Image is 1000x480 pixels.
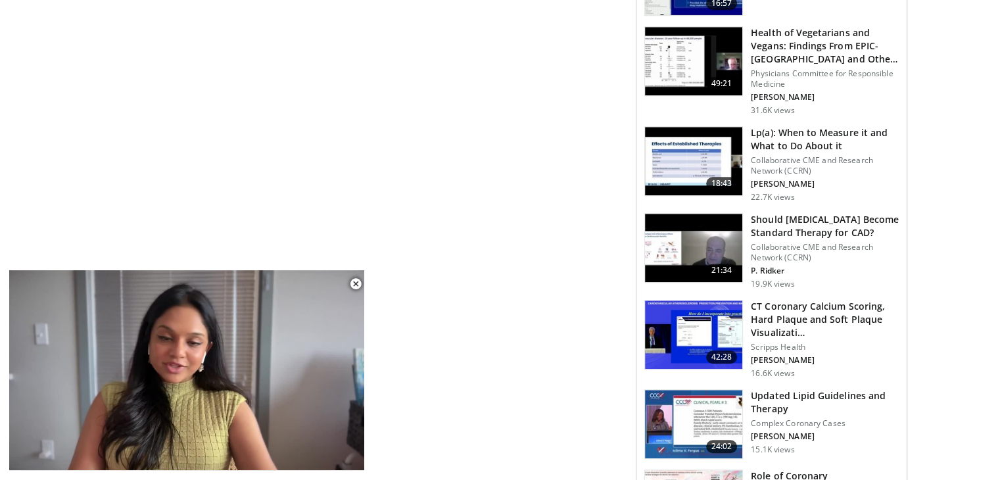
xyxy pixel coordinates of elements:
[706,440,738,453] span: 24:02
[751,26,899,66] h3: Health of Vegetarians and Vegans: Findings From EPIC-[GEOGRAPHIC_DATA] and Othe…
[645,300,742,369] img: 4ea3ec1a-320e-4f01-b4eb-a8bc26375e8f.150x105_q85_crop-smart_upscale.jpg
[645,27,742,95] img: 606f2b51-b844-428b-aa21-8c0c72d5a896.150x105_q85_crop-smart_upscale.jpg
[751,105,794,116] p: 31.6K views
[706,77,738,90] span: 49:21
[751,368,794,379] p: 16.6K views
[751,266,899,276] p: P. Ridker
[751,213,899,239] h3: Should [MEDICAL_DATA] Become Standard Therapy for CAD?
[644,126,899,203] a: 18:43 Lp(a): When to Measure it and What to Do About it Collaborative CME and Research Network (C...
[645,390,742,458] img: 77f671eb-9394-4acc-bc78-a9f077f94e00.150x105_q85_crop-smart_upscale.jpg
[645,127,742,195] img: 7a20132b-96bf-405a-bedd-783937203c38.150x105_q85_crop-smart_upscale.jpg
[343,270,369,298] button: Close
[644,389,899,459] a: 24:02 Updated Lipid Guidelines and Therapy Complex Coronary Cases [PERSON_NAME] 15.1K views
[644,213,899,289] a: 21:34 Should [MEDICAL_DATA] Become Standard Therapy for CAD? Collaborative CME and Research Netwo...
[751,92,899,103] p: [PERSON_NAME]
[751,126,899,153] h3: Lp(a): When to Measure it and What to Do About it
[751,342,899,352] p: Scripps Health
[751,418,899,429] p: Complex Coronary Cases
[751,242,899,263] p: Collaborative CME and Research Network (CCRN)
[9,270,364,471] video-js: Video Player
[751,279,794,289] p: 19.9K views
[751,68,899,89] p: Physicians Committee for Responsible Medicine
[751,300,899,339] h3: CT Coronary Calcium Scoring, Hard Plaque and Soft Plaque Visualizati…
[751,389,899,416] h3: Updated Lipid Guidelines and Therapy
[751,179,899,189] p: [PERSON_NAME]
[751,155,899,176] p: Collaborative CME and Research Network (CCRN)
[751,355,899,366] p: [PERSON_NAME]
[645,214,742,282] img: eb63832d-2f75-457d-8c1a-bbdc90eb409c.150x105_q85_crop-smart_upscale.jpg
[706,177,738,190] span: 18:43
[751,431,899,442] p: [PERSON_NAME]
[751,444,794,455] p: 15.1K views
[644,300,899,379] a: 42:28 CT Coronary Calcium Scoring, Hard Plaque and Soft Plaque Visualizati… Scripps Health [PERSO...
[644,26,899,116] a: 49:21 Health of Vegetarians and Vegans: Findings From EPIC-[GEOGRAPHIC_DATA] and Othe… Physicians...
[751,192,794,203] p: 22.7K views
[706,264,738,277] span: 21:34
[706,350,738,364] span: 42:28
